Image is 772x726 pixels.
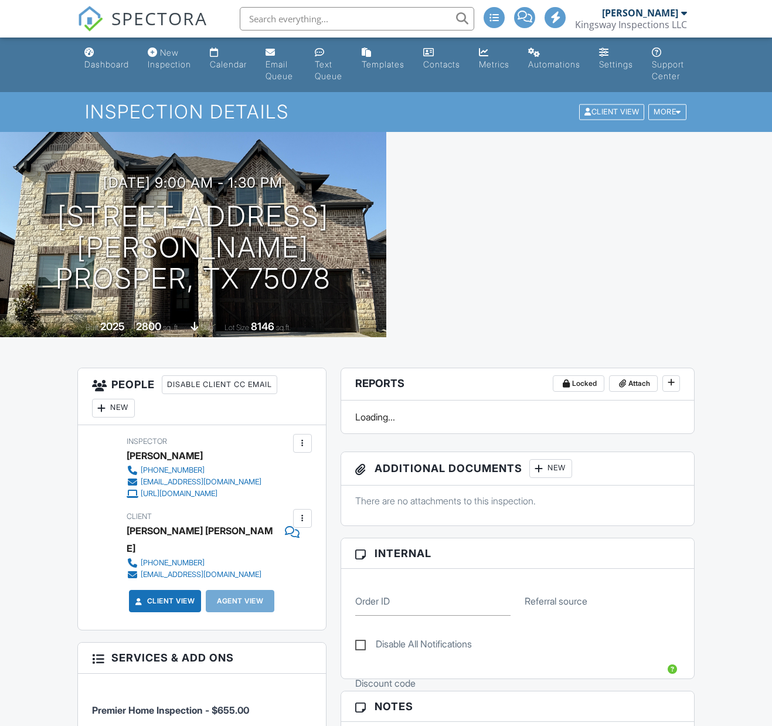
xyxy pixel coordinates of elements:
[310,42,348,87] a: Text Queue
[78,368,326,425] h3: People
[523,42,585,76] a: Automations (Advanced)
[80,42,134,76] a: Dashboard
[599,59,633,69] div: Settings
[578,107,647,116] a: Client View
[141,466,205,475] div: [PHONE_NUMBER]
[355,677,416,690] label: Discount code
[240,7,474,30] input: Search everything...
[78,643,326,673] h3: Services & Add ons
[652,59,684,81] div: Support Center
[127,522,279,557] div: [PERSON_NAME] [PERSON_NAME]
[127,447,203,464] div: [PERSON_NAME]
[648,104,686,120] div: More
[266,59,293,81] div: Email Queue
[355,595,390,608] label: Order ID
[602,7,678,19] div: [PERSON_NAME]
[355,494,681,507] p: There are no attachments to this inspection.
[86,323,98,332] span: Built
[529,459,572,478] div: New
[127,512,152,521] span: Client
[647,42,693,87] a: Support Center
[479,59,509,69] div: Metrics
[276,323,291,332] span: sq.ft.
[205,42,251,76] a: Calendar
[103,175,283,191] h3: [DATE] 9:00 am - 1:30 pm
[163,323,179,332] span: sq. ft.
[84,59,129,69] div: Dashboard
[594,42,638,76] a: Settings
[162,375,277,394] div: Disable Client CC Email
[92,399,135,418] div: New
[127,476,261,488] a: [EMAIL_ADDRESS][DOMAIN_NAME]
[148,48,191,69] div: New Inspection
[355,639,472,653] label: Disable All Notifications
[141,558,205,568] div: [PHONE_NUMBER]
[315,59,342,81] div: Text Queue
[77,6,103,32] img: The Best Home Inspection Software - Spectora
[127,437,167,446] span: Inspector
[127,464,261,476] a: [PHONE_NUMBER]
[127,488,261,500] a: [URL][DOMAIN_NAME]
[143,42,196,76] a: New Inspection
[133,595,195,607] a: Client View
[474,42,514,76] a: Metrics
[210,59,247,69] div: Calendar
[77,16,208,40] a: SPECTORA
[19,201,368,294] h1: [STREET_ADDRESS][PERSON_NAME] Prosper, Tx 75078
[141,489,217,498] div: [URL][DOMAIN_NAME]
[251,320,274,333] div: 8146
[579,104,644,120] div: Client View
[575,19,687,30] div: Kingsway Inspections LLC
[357,42,409,76] a: Templates
[127,557,290,569] a: [PHONE_NUMBER]
[136,320,161,333] div: 2800
[341,538,695,569] h3: Internal
[111,6,208,30] span: SPECTORA
[525,595,587,608] label: Referral source
[141,477,261,487] div: [EMAIL_ADDRESS][DOMAIN_NAME]
[362,59,404,69] div: Templates
[423,59,460,69] div: Contacts
[419,42,465,76] a: Contacts
[225,323,249,332] span: Lot Size
[100,320,125,333] div: 2025
[200,323,213,332] span: slab
[141,570,261,579] div: [EMAIL_ADDRESS][DOMAIN_NAME]
[341,691,695,722] h3: Notes
[261,42,301,87] a: Email Queue
[92,704,249,716] span: Premier Home Inspection - $655.00
[528,59,580,69] div: Automations
[341,452,695,486] h3: Additional Documents
[85,101,688,122] h1: Inspection Details
[127,569,290,581] a: [EMAIL_ADDRESS][DOMAIN_NAME]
